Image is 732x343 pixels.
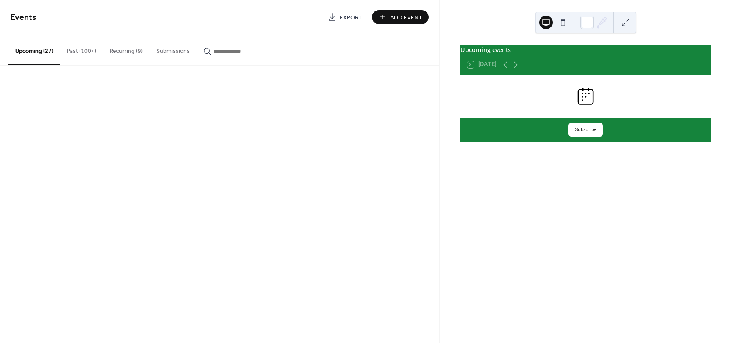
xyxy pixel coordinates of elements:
[11,9,36,26] span: Events
[568,123,603,137] button: Subscribe
[460,45,711,55] div: Upcoming events
[390,13,422,22] span: Add Event
[60,34,103,64] button: Past (100+)
[340,13,362,22] span: Export
[8,34,60,65] button: Upcoming (27)
[150,34,197,64] button: Submissions
[372,10,429,24] button: Add Event
[322,10,369,24] a: Export
[103,34,150,64] button: Recurring (9)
